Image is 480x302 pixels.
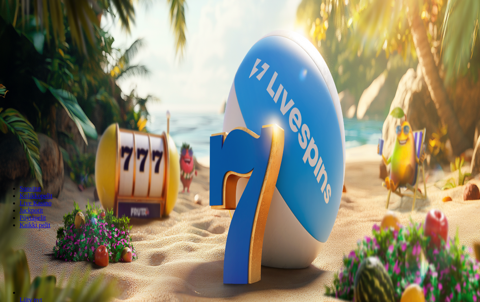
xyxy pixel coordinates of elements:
[20,214,46,221] span: Pöytäpelit
[20,207,43,214] a: Jackpotit
[20,222,50,228] span: Kaikki pelit
[20,185,41,192] a: Suositut
[3,171,477,229] nav: Lobby
[20,200,52,206] a: Live Kasino
[20,192,52,199] a: Kolikkopelit
[3,171,477,244] header: Lobby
